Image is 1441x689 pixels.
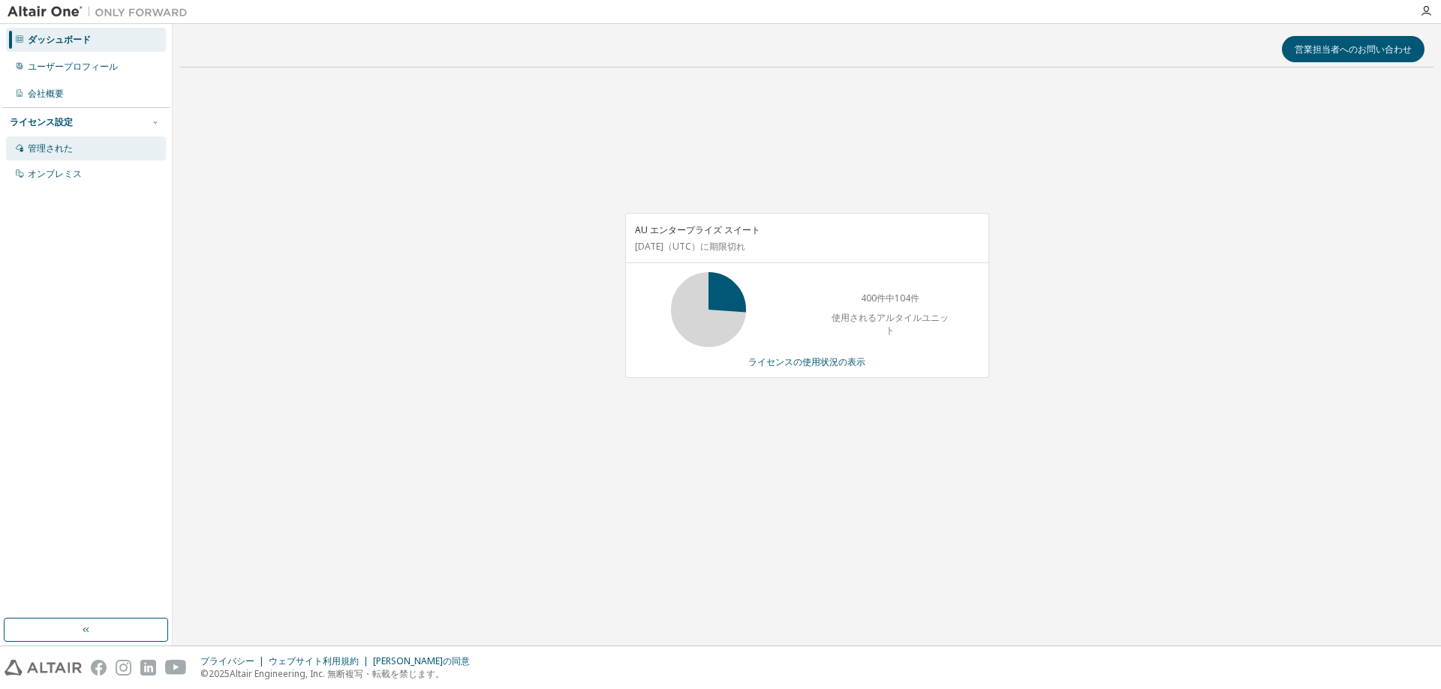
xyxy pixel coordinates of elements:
font: AU エンタープライズ スイート [635,223,760,236]
font: に期限切れ [700,240,745,253]
font: [DATE] [635,240,663,253]
font: ライセンス設定 [10,115,73,128]
font: オンプレミス [28,167,82,180]
font: ウェブサイト利用規約 [269,655,359,667]
font: 2025 [209,667,230,680]
img: instagram.svg [116,660,131,676]
img: linkedin.svg [140,660,156,676]
font: ユーザープロフィール [28,60,118,73]
font: 会社概要 [28,87,64,100]
font: © [200,667,209,680]
img: youtube.svg [165,660,187,676]
font: ダッシュボード [28,33,91,46]
button: 営業担当者へのお問い合わせ [1282,36,1424,62]
font: ライセンスの使用状況の表示 [748,355,865,368]
font: Altair Engineering, Inc. 無断複写・転載を禁じます。 [230,667,444,680]
font: 営業担当者へのお問い合わせ [1295,43,1412,55]
font: （UTC） [663,240,700,253]
font: [PERSON_NAME]の同意 [373,655,470,667]
font: プライバシー [200,655,254,667]
font: 管理された [28,142,73,154]
img: facebook.svg [91,660,107,676]
img: アルタイルワン [8,4,195,19]
img: altair_logo.svg [5,660,82,676]
font: 使用されるアルタイルユニット [832,311,949,337]
font: 400件中104件 [861,292,919,304]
